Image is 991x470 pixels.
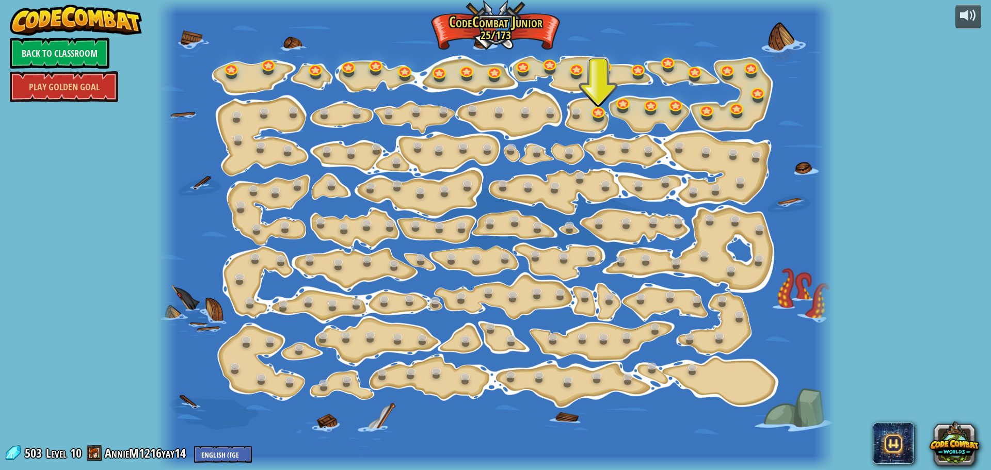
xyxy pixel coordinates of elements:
a: Play Golden Goal [10,71,118,102]
a: AnnieM1216yay14 [105,445,189,461]
span: 503 [25,445,45,461]
img: CodeCombat - Learn how to code by playing a game [10,5,142,36]
button: Adjust volume [955,5,981,29]
span: Level [46,445,67,462]
a: Back to Classroom [10,38,109,69]
span: 10 [70,445,82,461]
